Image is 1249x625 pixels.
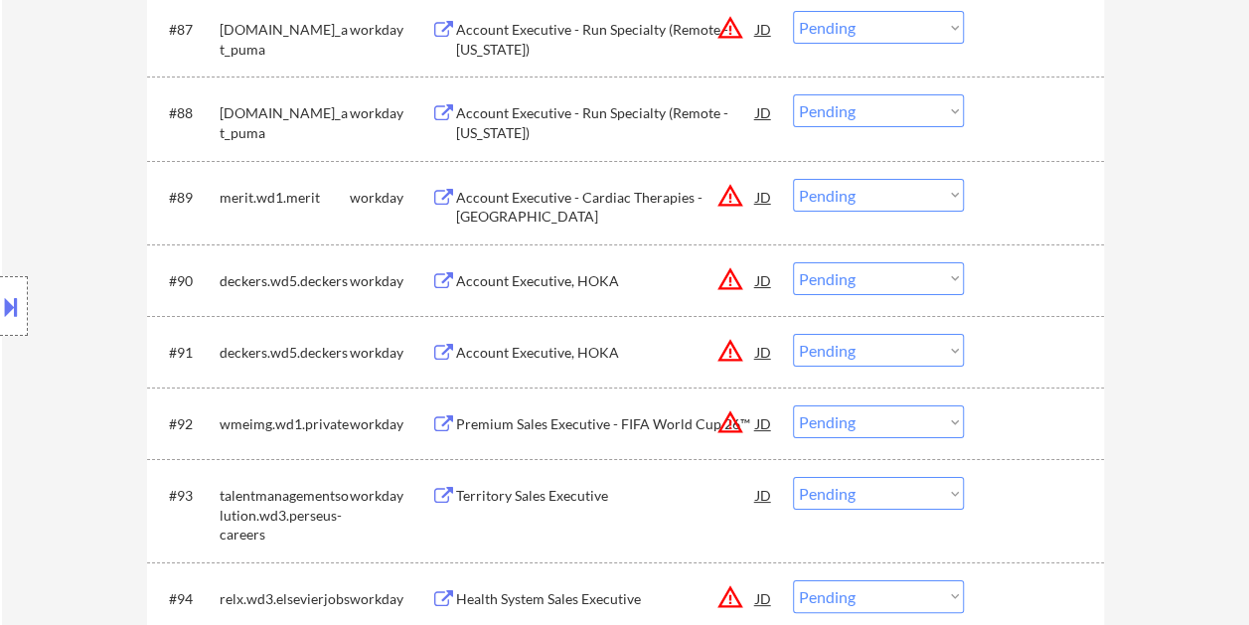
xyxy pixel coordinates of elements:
[169,103,204,123] div: #88
[220,103,350,142] div: [DOMAIN_NAME]_at_puma
[350,271,431,291] div: workday
[754,334,774,370] div: JD
[754,179,774,215] div: JD
[456,188,756,227] div: Account Executive - Cardiac Therapies -[GEOGRAPHIC_DATA]
[220,589,350,609] div: relx.wd3.elsevierjobs
[754,580,774,616] div: JD
[220,486,350,545] div: talentmanagementsolution.wd3.perseus-careers
[220,20,350,59] div: [DOMAIN_NAME]_at_puma
[350,20,431,40] div: workday
[169,486,204,506] div: #93
[350,343,431,363] div: workday
[169,20,204,40] div: #87
[350,188,431,208] div: workday
[456,103,756,142] div: Account Executive - Run Specialty (Remote - [US_STATE])
[754,262,774,298] div: JD
[754,477,774,513] div: JD
[350,414,431,434] div: workday
[456,271,756,291] div: Account Executive, HOKA
[754,405,774,441] div: JD
[456,486,756,506] div: Territory Sales Executive
[169,589,204,609] div: #94
[456,20,756,59] div: Account Executive - Run Specialty (Remote - [US_STATE])
[716,14,744,42] button: warning_amber
[456,343,756,363] div: Account Executive, HOKA
[456,414,756,434] div: Premium Sales Executive - FIFA World Cup 26™
[754,11,774,47] div: JD
[350,103,431,123] div: workday
[716,182,744,210] button: warning_amber
[716,583,744,611] button: warning_amber
[754,94,774,130] div: JD
[456,589,756,609] div: Health System Sales Executive
[716,408,744,436] button: warning_amber
[350,486,431,506] div: workday
[716,265,744,293] button: warning_amber
[716,337,744,365] button: warning_amber
[350,589,431,609] div: workday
